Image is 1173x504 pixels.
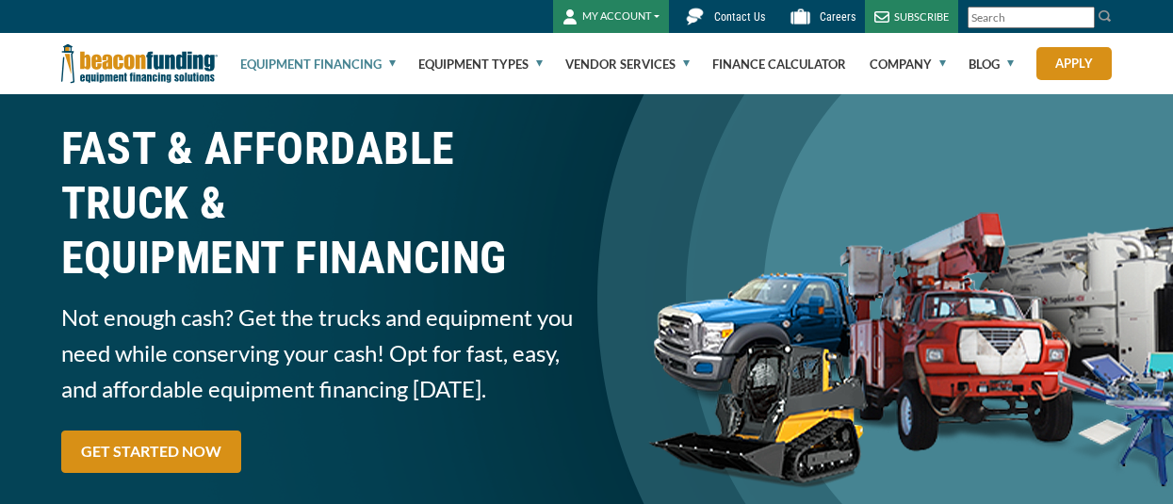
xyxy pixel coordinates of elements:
[870,34,946,94] a: Company
[418,34,543,94] a: Equipment Types
[969,34,1014,94] a: Blog
[1036,47,1112,80] a: Apply
[1075,10,1090,25] a: Clear search text
[1098,8,1113,24] img: Search
[820,10,855,24] span: Careers
[61,231,576,285] span: EQUIPMENT FINANCING
[61,300,576,407] span: Not enough cash? Get the trucks and equipment you need while conserving your cash! Opt for fast, ...
[565,34,690,94] a: Vendor Services
[712,34,846,94] a: Finance Calculator
[61,122,576,285] h1: FAST & AFFORDABLE TRUCK &
[240,34,396,94] a: Equipment Financing
[714,10,765,24] span: Contact Us
[61,33,218,94] img: Beacon Funding Corporation logo
[968,7,1095,28] input: Search
[61,431,241,473] a: GET STARTED NOW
